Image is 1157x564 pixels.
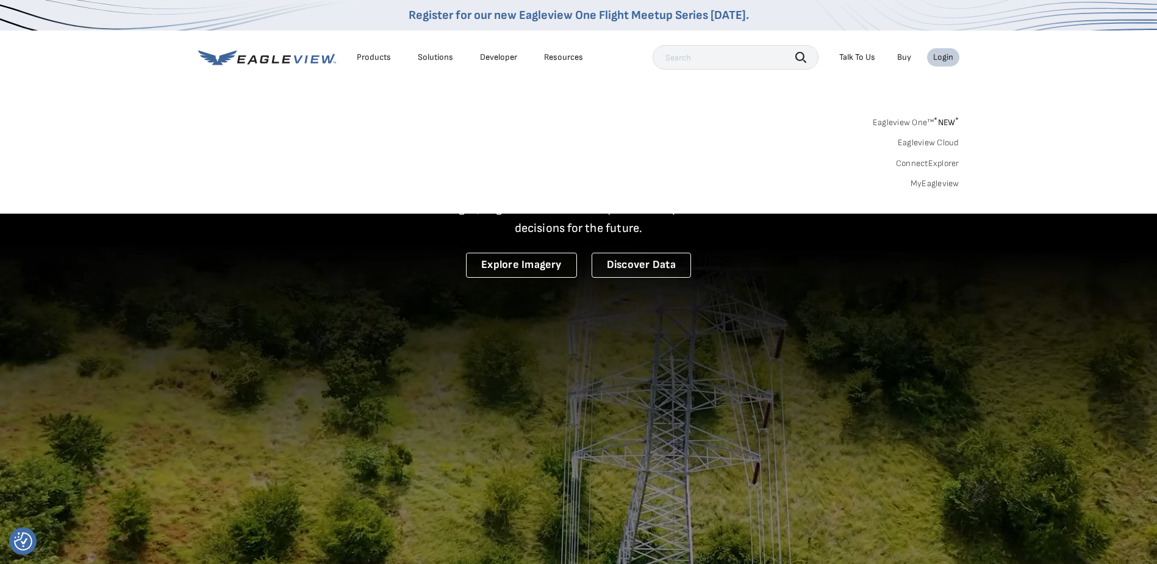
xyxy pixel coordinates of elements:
[14,532,32,551] button: Consent Preferences
[897,52,911,63] a: Buy
[873,114,959,128] a: Eagleview One™*NEW*
[480,52,517,63] a: Developer
[653,45,818,70] input: Search
[466,253,577,278] a: Explore Imagery
[839,52,875,63] div: Talk To Us
[896,158,959,169] a: ConnectExplorer
[14,532,32,551] img: Revisit consent button
[544,52,583,63] div: Resources
[592,253,691,278] a: Discover Data
[911,178,959,189] a: MyEagleview
[409,8,749,23] a: Register for our new Eagleview One Flight Meetup Series [DATE].
[418,52,453,63] div: Solutions
[934,117,959,128] span: NEW
[933,52,953,63] div: Login
[357,52,391,63] div: Products
[898,137,959,148] a: Eagleview Cloud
